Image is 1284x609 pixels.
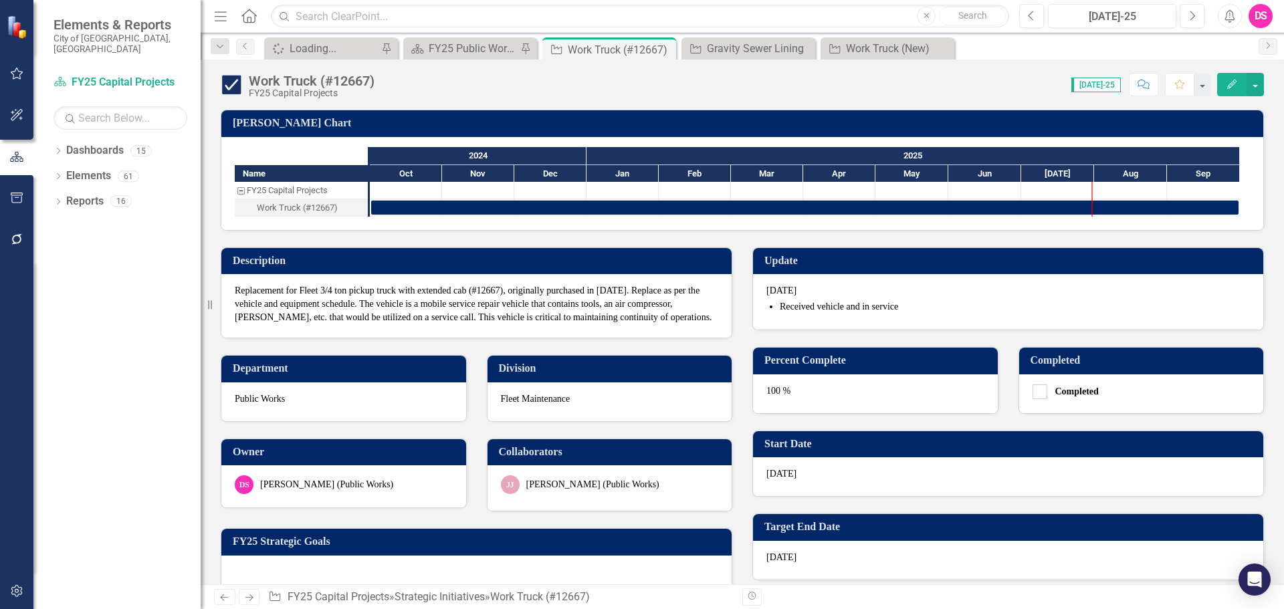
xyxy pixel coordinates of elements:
[371,201,1239,215] div: Task: Start date: 2024-10-01 End date: 2025-09-30
[501,394,570,404] span: Fleet Maintenance
[803,165,875,182] div: Apr
[247,182,328,199] div: FY25 Capital Projects
[235,165,368,182] div: Name
[824,40,951,57] a: Work Truck (New)
[233,362,459,374] h3: Department
[53,33,187,55] small: City of [GEOGRAPHIC_DATA], [GEOGRAPHIC_DATA]
[53,17,187,33] span: Elements & Reports
[429,40,517,57] div: FY25 Public Works - Strategic Plan
[764,255,1257,267] h3: Update
[766,469,796,479] span: [DATE]
[407,40,517,57] a: FY25 Public Works - Strategic Plan
[490,590,590,603] div: Work Truck (#12667)
[370,165,442,182] div: Oct
[764,521,1257,533] h3: Target End Date
[66,194,104,209] a: Reports
[766,284,1250,297] p: [DATE]
[707,40,812,57] div: Gravity Sewer Lining
[235,394,285,404] span: Public Works
[1048,4,1176,28] button: [DATE]-25
[875,165,948,182] div: May
[659,165,731,182] div: Feb
[235,199,368,217] div: Work Truck (#12667)
[235,199,368,217] div: Task: Start date: 2024-10-01 End date: 2025-09-30
[766,552,796,562] span: [DATE]
[118,170,139,182] div: 61
[290,40,378,57] div: Loading...
[110,196,132,207] div: 16
[66,168,111,184] a: Elements
[257,199,338,217] div: Work Truck (#12667)
[1239,564,1271,596] div: Open Intercom Messenger
[235,284,718,324] p: Replacement for Fleet 3/4 ton pickup truck with extended cab (#12667), originally purchased in [D...
[66,143,124,158] a: Dashboards
[846,40,951,57] div: Work Truck (New)
[685,40,812,57] a: Gravity Sewer Lining
[288,590,389,603] a: FY25 Capital Projects
[1053,9,1172,25] div: [DATE]-25
[130,145,152,156] div: 15
[1021,165,1094,182] div: Jul
[514,165,586,182] div: Dec
[731,165,803,182] div: Mar
[1071,78,1121,92] span: [DATE]-25
[235,182,368,199] div: Task: FY25 Capital Projects Start date: 2024-10-01 End date: 2024-10-02
[260,478,393,491] div: [PERSON_NAME] (Public Works)
[499,362,726,374] h3: Division
[764,438,1257,450] h3: Start Date
[233,535,725,547] h3: FY25 Strategic Goals
[53,106,187,130] input: Search Below...
[442,165,514,182] div: Nov
[499,446,726,458] h3: Collaborators
[586,147,1240,164] div: 2025
[764,354,991,366] h3: Percent Complete
[395,590,485,603] a: Strategic Initiatives
[233,446,459,458] h3: Owner
[249,74,374,88] div: Work Truck (#12667)
[249,88,374,98] div: FY25 Capital Projects
[1094,165,1167,182] div: Aug
[1031,354,1257,366] h3: Completed
[7,15,30,38] img: ClearPoint Strategy
[939,7,1006,25] button: Search
[948,165,1021,182] div: Jun
[1249,4,1273,28] button: DS
[753,374,998,413] div: 100 %
[233,255,725,267] h3: Description
[271,5,1009,28] input: Search ClearPoint...
[501,475,520,494] div: JJ
[221,74,242,96] img: Completed
[568,41,673,58] div: Work Truck (#12667)
[235,475,253,494] div: DS
[235,182,368,199] div: FY25 Capital Projects
[586,165,659,182] div: Jan
[780,300,1250,314] li: Received vehicle and in service
[267,40,378,57] a: Loading...
[233,117,1257,129] h3: [PERSON_NAME] Chart
[958,10,987,21] span: Search
[370,147,586,164] div: 2024
[526,478,659,491] div: [PERSON_NAME] (Public Works)
[1167,165,1240,182] div: Sep
[268,590,732,605] div: » »
[53,75,187,90] a: FY25 Capital Projects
